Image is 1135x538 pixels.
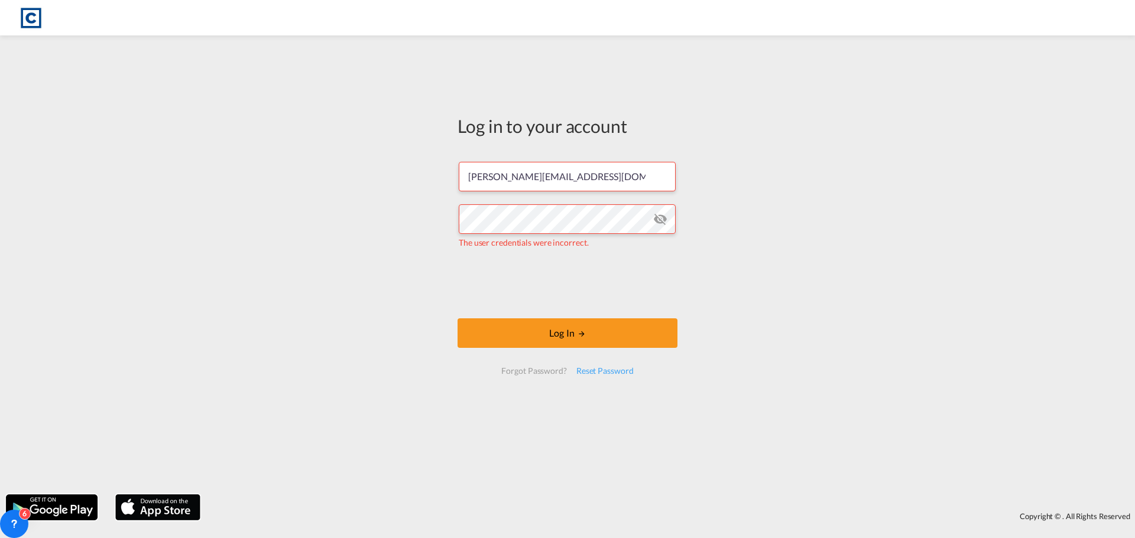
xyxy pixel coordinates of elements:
[458,113,677,138] div: Log in to your account
[458,318,677,348] button: LOGIN
[114,493,202,521] img: apple.png
[18,5,44,31] img: 1fdb9190129311efbfaf67cbb4249bed.jpeg
[5,493,99,521] img: google.png
[459,162,676,191] input: Enter email/phone number
[459,237,588,247] span: The user credentials were incorrect.
[478,260,657,307] iframe: reCAPTCHA
[206,506,1135,526] div: Copyright © . All Rights Reserved
[572,360,638,382] div: Reset Password
[497,360,571,382] div: Forgot Password?
[653,212,667,226] md-icon: icon-eye-off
